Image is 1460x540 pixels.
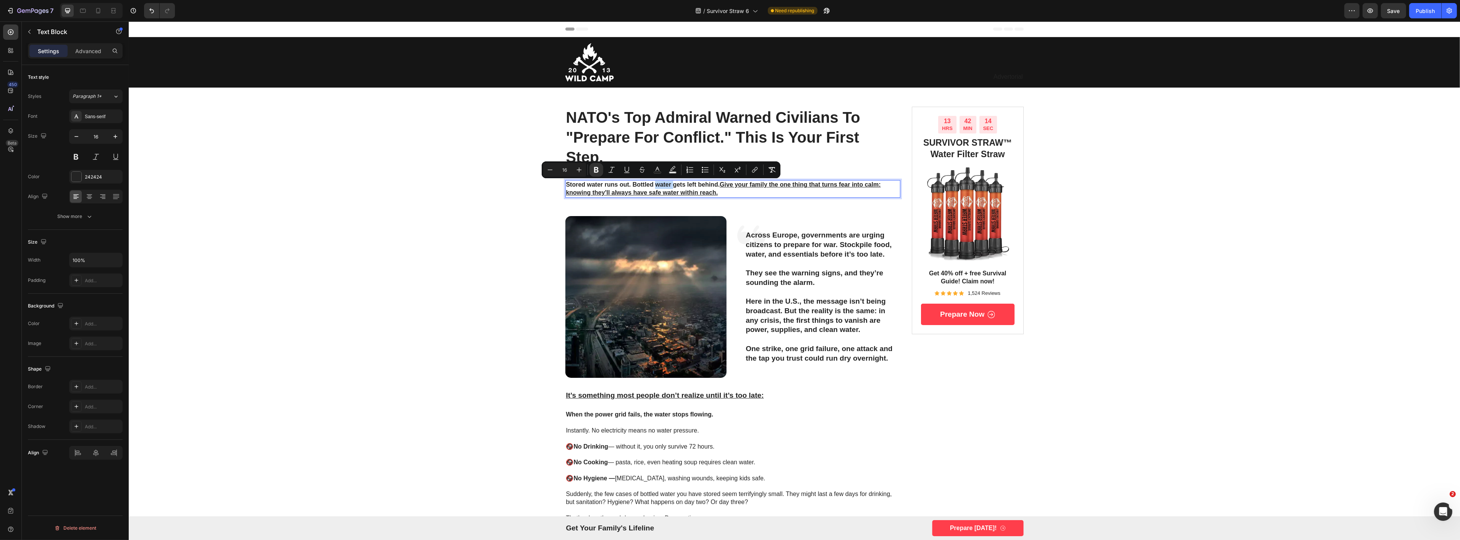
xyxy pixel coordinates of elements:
div: Beta [6,140,18,146]
iframe: Design area [129,21,1460,540]
div: Add... [85,423,121,430]
button: Publish [1409,3,1441,18]
button: Delete element [28,522,123,534]
div: Rich Text Editor. Editing area: main [437,159,772,176]
span: 2 [1450,491,1456,497]
p: That’s when the real danger begins. Desperation. [437,493,771,501]
div: Show more [58,213,93,220]
p: Prepare now [811,288,856,298]
strong: Stored water runs out. Bottled water gets left behind. [437,160,752,174]
div: Align [28,448,50,458]
h2: SURVIVOR STRAW™ Water Filter Straw [792,115,886,140]
p: 🚱 [MEDICAL_DATA], washing wounds, keeping kids safe. [437,453,771,461]
strong: When the power grid fails, the water stops flowing. [437,390,585,396]
div: Editor contextual toolbar [542,161,780,178]
span: Save [1387,8,1400,14]
p: 🚱 — without it, you only survive 72 hours. [437,421,771,429]
p: MIN [835,104,844,111]
div: Image [28,340,41,347]
button: Show more [28,210,123,223]
p: get your family's lifeline [437,502,664,512]
div: Undo/Redo [144,3,175,18]
input: Auto [70,253,122,267]
div: Add... [85,277,121,284]
div: Background [28,301,65,311]
div: Width [28,257,40,263]
p: It’s something most people don’t realize until it’s too late: [437,369,771,379]
button: 7 [3,3,57,18]
div: Border [28,383,43,390]
div: Color [28,320,40,327]
p: Here in the U.S., the message isn’t being broadcast. But the reality is the same: in any crisis, ... [617,275,765,313]
div: Font [28,113,37,120]
img: gempages_565658406589825953-640c6bfb-d631-4571-bd7f-3daca0768cd3.svg [437,22,485,60]
p: Settings [38,47,59,55]
div: Align [28,192,49,202]
div: Size [28,237,48,247]
div: Corner [28,403,43,410]
span: Survivor Straw 6 [707,7,749,15]
p: Advanced [75,47,101,55]
div: 42 [835,96,844,104]
u: Give your family the one thing that turns fear into calm: knowing they'll always have safe water ... [437,160,752,174]
div: 450 [7,81,18,88]
img: gempages_565658406589825953-aef4eee2-884d-41c3-9a56-ede119b40f04.webp [437,195,598,356]
h1: Rich Text Editor. Editing area: main [437,85,772,146]
div: 13 [813,96,824,104]
img: gempages_565658406589825953-4143bdac-2c00-4ede-9087-babf5a088a06.webp [792,146,886,241]
p: Across Europe, governments are urging citizens to prepare for war. Stockpile food, water, and ess... [617,209,765,237]
p: Instantly. No electricity means no water pressure. [437,405,771,413]
strong: No Drinking [445,422,480,428]
div: Shape [28,364,52,374]
div: Padding [28,277,45,284]
p: They see the warning signs, and they’re sounding the alarm. [617,247,765,266]
iframe: Intercom live chat [1434,503,1452,521]
span: Need republishing [775,7,814,14]
a: Prepare [DATE]! [804,499,895,515]
div: Size [28,131,48,142]
strong: No Hygiene — [445,454,486,460]
p: Text Block [37,27,102,36]
div: Add... [85,340,121,347]
div: Add... [85,384,121,390]
p: Advertorial [672,52,894,60]
p: HRS [813,104,824,111]
div: 14 [855,96,865,104]
p: Suddenly, the few cases of bottled water you have stored seem terrifyingly small. They might last... [437,469,771,485]
div: 242424 [85,174,121,181]
a: Prepare now [792,282,886,304]
p: NATO's Top Admiral Warned Civilians to "Prepare for Conflict." This Is Your First Step. [437,86,771,146]
div: Add... [85,403,121,410]
p: One strike, one grid failure, one attack and the tap you trust could run dry overnight. [617,323,765,342]
p: SEC [855,104,865,111]
div: Delete element [54,524,96,533]
div: Text style [28,74,49,81]
div: Color [28,173,40,180]
span: / [704,7,706,15]
div: Add... [85,320,121,327]
span: Paragraph 1* [73,93,102,100]
p: Prepare [DATE]! [821,503,868,511]
strong: No Cooking [445,438,479,444]
p: 1,524 Reviews [839,269,872,275]
p: 7 [50,6,53,15]
button: Save [1381,3,1406,18]
div: Styles [28,93,41,100]
div: Publish [1416,7,1435,15]
div: Shadow [28,423,45,430]
button: Paragraph 1* [69,89,123,103]
p: 🚱 — pasta, rice, even heating soup requires clean water. [437,437,771,445]
div: Sans-serif [85,113,121,120]
p: Get 40% off + free Survival Guide! Claim now! [793,248,885,264]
